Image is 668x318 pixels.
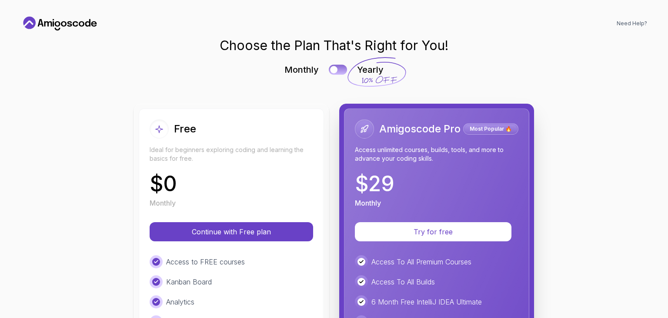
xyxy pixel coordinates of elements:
h2: Amigoscode Pro [379,122,461,136]
p: Access to FREE courses [166,257,245,267]
h1: Choose the Plan That's Right for You! [220,37,448,53]
a: Need Help? [617,20,647,27]
p: Monthly [284,64,319,76]
p: Access unlimited courses, builds, tools, and more to advance your coding skills. [355,145,518,163]
h2: Free [174,122,196,136]
button: Try for free [355,222,511,241]
p: Monthly [150,198,176,208]
p: Access To All Builds [371,277,435,287]
a: Home link [21,17,99,30]
button: Continue with Free plan [150,222,313,241]
p: Analytics [166,297,194,307]
p: 6 Month Free IntelliJ IDEA Ultimate [371,297,482,307]
p: Ideal for beginners exploring coding and learning the basics for free. [150,145,313,163]
p: Try for free [365,227,501,237]
p: Monthly [355,198,381,208]
p: $ 0 [150,173,177,194]
p: Continue with Free plan [160,227,303,237]
p: Kanban Board [166,277,212,287]
p: Access To All Premium Courses [371,257,471,267]
p: $ 29 [355,173,394,194]
p: Most Popular 🔥 [464,125,517,133]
